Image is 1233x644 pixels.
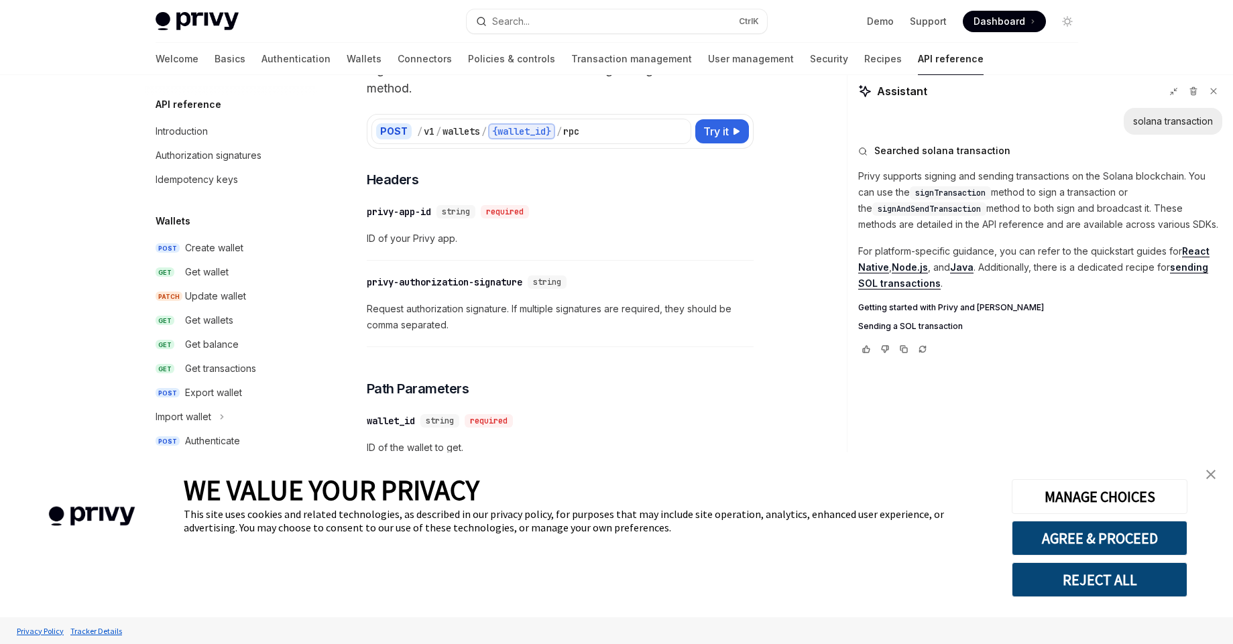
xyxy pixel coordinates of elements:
button: Searched solana transaction [858,144,1222,157]
div: Update wallet [185,288,246,304]
button: Try it [695,119,749,143]
span: string [426,415,454,426]
span: WE VALUE YOUR PRIVACY [184,472,479,507]
a: GETGet balance [145,332,316,357]
div: wallet_id [367,414,415,428]
a: API reference [918,43,984,75]
h5: Wallets [156,213,190,229]
span: Assistant [877,83,927,99]
div: Get balance [185,336,239,352]
span: ID of your Privy app. [367,231,754,247]
a: POSTExport wallet [145,381,316,405]
img: company logo [20,487,164,545]
button: AGREE & PROCEED [1012,521,1187,556]
div: wallets [443,125,480,138]
div: / [417,125,422,138]
div: Export wallet [185,385,242,401]
a: PATCHUpdate wallet [145,284,316,308]
div: Search... [492,13,530,29]
span: signTransaction [915,188,986,198]
div: rpc [563,125,579,138]
span: string [533,277,561,287]
span: signAndSendTransaction [878,204,981,214]
a: Welcome [156,43,198,75]
div: This site uses cookies and related technologies, as described in our privacy policy, for purposes... [184,507,992,534]
span: Headers [367,170,419,189]
div: privy-app-id [367,205,431,218]
a: Recipes [864,43,902,75]
div: / [436,125,441,138]
button: Search...CtrlK [467,9,767,34]
a: Authorization signatures [145,143,316,168]
span: GET [156,316,174,326]
a: Support [910,15,947,28]
a: User management [708,43,794,75]
span: POST [156,436,180,446]
a: GETGet transactions [145,357,316,381]
span: Getting started with Privy and [PERSON_NAME] [858,302,1044,313]
div: / [556,125,562,138]
a: GETGet wallet [145,260,316,284]
span: Ctrl K [739,16,759,27]
div: Get wallet [185,264,229,280]
button: Toggle dark mode [1057,11,1078,32]
span: string [442,206,470,217]
span: POST [156,388,180,398]
span: POST [156,243,180,253]
span: Sending a SOL transaction [858,321,963,332]
a: Transaction management [571,43,692,75]
div: Import wallet [156,409,211,425]
div: v1 [424,125,434,138]
div: Authorization signatures [156,147,261,164]
span: GET [156,267,174,277]
a: Security [810,43,848,75]
img: close banner [1206,470,1216,479]
a: Sending a SOL transaction [858,321,1222,332]
span: Path Parameters [367,379,469,398]
a: GETGet wallets [145,308,316,332]
h5: API reference [156,96,221,113]
div: {wallet_id} [488,123,555,139]
span: GET [156,340,174,350]
div: Create wallet [185,240,243,256]
div: / [481,125,487,138]
span: ID of the wallet to get. [367,440,754,456]
a: Basics [215,43,245,75]
a: Node.js [892,261,928,273]
a: Authentication [261,43,331,75]
div: required [481,205,529,218]
a: Idempotency keys [145,168,316,192]
div: required [465,414,513,428]
button: REJECT ALL [1012,562,1187,597]
img: light logo [156,12,239,31]
p: For platform-specific guidance, you can refer to the quickstart guides for , , and . Additionally... [858,243,1222,292]
span: Dashboard [974,15,1025,28]
a: Getting started with Privy and [PERSON_NAME] [858,302,1222,313]
a: Privacy Policy [13,619,67,643]
div: Introduction [156,123,208,139]
a: Wallets [347,43,381,75]
a: Policies & controls [468,43,555,75]
a: Demo [867,15,894,28]
a: Tracker Details [67,619,125,643]
div: Get transactions [185,361,256,377]
div: solana transaction [1133,115,1213,128]
a: sending SOL transactions [858,261,1208,289]
a: Java [950,261,974,273]
p: Privy supports signing and sending transactions on the Solana blockchain. You can use the method ... [858,168,1222,233]
div: Get wallets [185,312,233,328]
span: PATCH [156,292,182,302]
span: Request authorization signature. If multiple signatures are required, they should be comma separa... [367,301,754,333]
div: privy-authorization-signature [367,275,522,289]
div: POST [376,123,412,139]
div: Authenticate [185,433,240,449]
p: Sign a transaction with a Solana wallet using the signTransaction method. [367,60,754,98]
a: POSTAuthenticate [145,429,316,453]
span: Searched solana transaction [874,144,1010,157]
span: GET [156,364,174,374]
a: React Native [858,245,1210,273]
a: POSTCreate wallet [145,236,316,260]
a: Introduction [145,119,316,143]
span: Try it [703,123,729,139]
a: Dashboard [963,11,1046,32]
